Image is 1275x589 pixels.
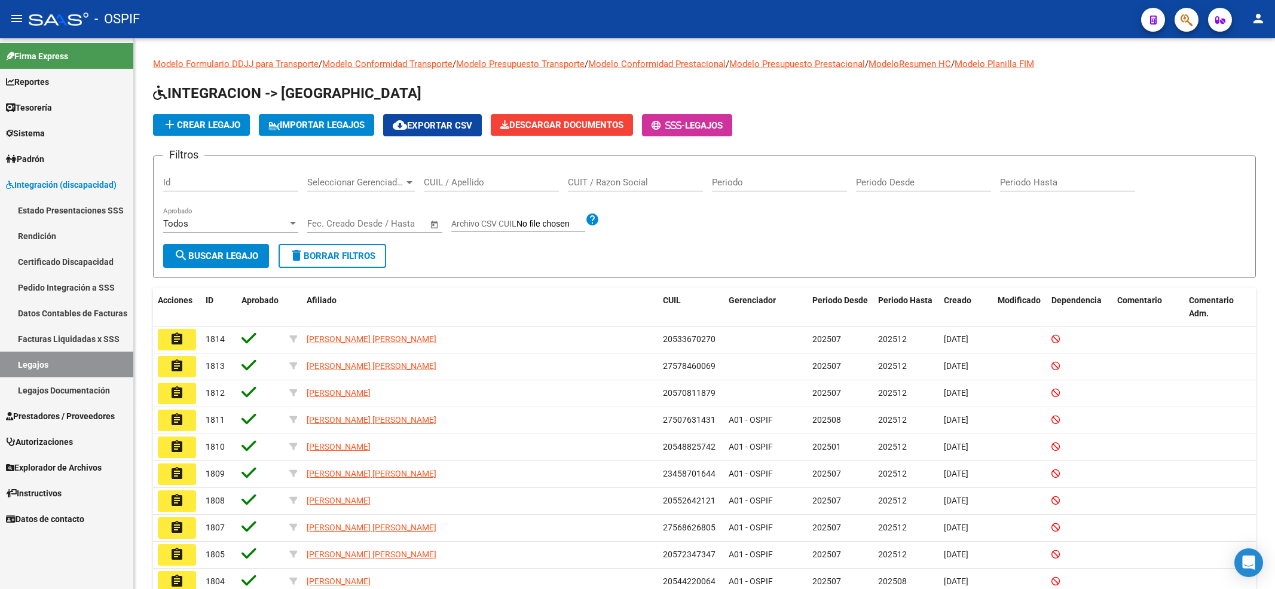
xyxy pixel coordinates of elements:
[663,415,716,425] span: 27507631431
[163,117,177,132] mat-icon: add
[944,523,968,532] span: [DATE]
[170,547,184,561] mat-icon: assignment
[206,523,225,532] span: 1807
[237,288,285,327] datatable-header-cell: Aprobado
[6,50,68,63] span: Firma Express
[812,415,841,425] span: 202508
[944,469,968,478] span: [DATE]
[451,219,516,228] span: Archivo CSV CUIL
[812,496,841,505] span: 202507
[878,576,907,586] span: 202508
[1234,548,1263,577] div: Open Intercom Messenger
[6,178,117,191] span: Integración (discapacidad)
[1047,288,1112,327] datatable-header-cell: Dependencia
[663,334,716,344] span: 20533670270
[685,120,723,131] span: Legajos
[6,127,45,140] span: Sistema
[944,496,968,505] span: [DATE]
[163,147,204,163] h3: Filtros
[357,218,415,229] input: End date
[206,334,225,344] span: 1814
[6,101,52,114] span: Tesorería
[812,523,841,532] span: 202507
[663,442,716,451] span: 20548825742
[307,442,371,451] span: [PERSON_NAME]
[163,218,188,229] span: Todos
[174,248,188,263] mat-icon: search
[170,574,184,588] mat-icon: assignment
[808,288,873,327] datatable-header-cell: Periodo Desde
[1184,288,1256,327] datatable-header-cell: Comentario Adm.
[878,469,907,478] span: 202512
[663,388,716,398] span: 20570811879
[206,576,225,586] span: 1804
[878,442,907,451] span: 202512
[588,59,726,69] a: Modelo Conformidad Prestacional
[993,288,1047,327] datatable-header-cell: Modificado
[307,550,436,559] span: [PERSON_NAME] [PERSON_NAME]
[878,388,907,398] span: 202512
[873,288,939,327] datatable-header-cell: Periodo Hasta
[393,120,472,131] span: Exportar CSV
[307,496,371,505] span: [PERSON_NAME]
[170,413,184,427] mat-icon: assignment
[663,295,681,305] span: CUIL
[94,6,140,32] span: - OSPIF
[206,550,225,559] span: 1805
[729,550,773,559] span: A01 - OSPIF
[170,332,184,346] mat-icon: assignment
[6,487,62,500] span: Instructivos
[500,120,623,130] span: Descargar Documentos
[307,576,371,586] span: [PERSON_NAME]
[170,493,184,508] mat-icon: assignment
[663,496,716,505] span: 20552642121
[206,415,225,425] span: 1811
[170,520,184,535] mat-icon: assignment
[944,442,968,451] span: [DATE]
[322,59,452,69] a: Modelo Conformidad Transporte
[153,114,250,136] button: Crear Legajo
[878,496,907,505] span: 202512
[944,361,968,371] span: [DATE]
[302,288,658,327] datatable-header-cell: Afiliado
[729,295,776,305] span: Gerenciador
[878,523,907,532] span: 202512
[812,442,841,451] span: 202501
[241,295,279,305] span: Aprobado
[729,576,773,586] span: A01 - OSPIF
[944,295,971,305] span: Creado
[206,388,225,398] span: 1812
[307,177,404,188] span: Seleccionar Gerenciador
[206,469,225,478] span: 1809
[944,388,968,398] span: [DATE]
[812,361,841,371] span: 202507
[153,288,201,327] datatable-header-cell: Acciones
[307,388,371,398] span: [PERSON_NAME]
[289,251,375,261] span: Borrar Filtros
[10,11,24,26] mat-icon: menu
[206,361,225,371] span: 1813
[307,415,436,425] span: [PERSON_NAME] [PERSON_NAME]
[516,219,585,230] input: Archivo CSV CUIL
[1189,295,1234,319] span: Comentario Adm.
[998,295,1041,305] span: Modificado
[393,118,407,132] mat-icon: cloud_download
[944,576,968,586] span: [DATE]
[428,218,442,231] button: Open calendar
[206,295,213,305] span: ID
[307,469,436,478] span: [PERSON_NAME] [PERSON_NAME]
[153,85,421,102] span: INTEGRACION -> [GEOGRAPHIC_DATA]
[174,251,258,261] span: Buscar Legajo
[6,435,73,448] span: Autorizaciones
[307,218,346,229] input: Start date
[955,59,1034,69] a: Modelo Planilla FIM
[878,550,907,559] span: 202512
[259,114,374,136] button: IMPORTAR LEGAJOS
[663,550,716,559] span: 20572347347
[663,361,716,371] span: 27578460069
[663,523,716,532] span: 27568626805
[170,440,184,454] mat-icon: assignment
[729,415,773,425] span: A01 - OSPIF
[307,295,337,305] span: Afiliado
[663,576,716,586] span: 20544220064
